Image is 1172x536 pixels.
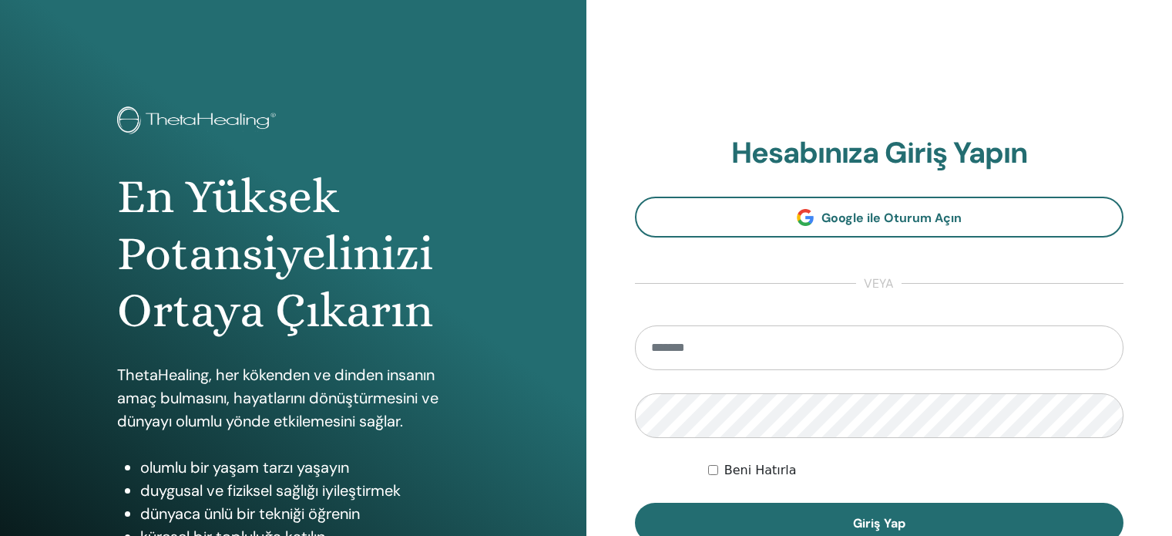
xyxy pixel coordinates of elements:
font: Giriş Yap [853,515,905,531]
font: veya [864,275,894,292]
font: En Yüksek Potansiyelinizi Ortaya Çıkarın [117,169,433,339]
font: ThetaHealing, her kökenden ve dinden insanın amaç bulmasını, hayatlarını dönüştürmesini ve dünyay... [117,365,438,431]
div: Beni süresiz olarak veya manuel olarak çıkış yapana kadar kimlik doğrulamalı tut [708,461,1123,480]
font: dünyaca ünlü bir tekniği öğrenin [140,504,360,524]
font: Hesabınıza Giriş Yapın [731,133,1027,172]
font: olumlu bir yaşam tarzı yaşayın [140,457,349,477]
font: duygusal ve fiziksel sağlığı iyileştirmek [140,480,401,501]
font: Beni Hatırla [724,463,797,477]
a: Google ile Oturum Açın [635,197,1124,238]
font: Google ile Oturum Açın [821,210,962,226]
